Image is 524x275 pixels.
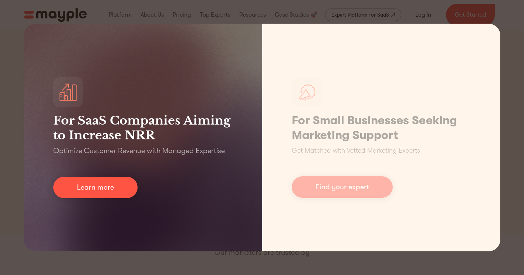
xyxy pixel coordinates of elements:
[292,176,393,198] a: Find your expert
[53,113,233,143] h3: For SaaS Companies Aiming to Increase NRR
[292,146,420,156] p: Get Matched with Vetted Marketing Experts
[53,146,225,156] p: Optimize Customer Revenue with Managed Expertise
[53,177,138,198] a: Learn more
[292,113,471,143] h1: For Small Businesses Seeking Marketing Support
